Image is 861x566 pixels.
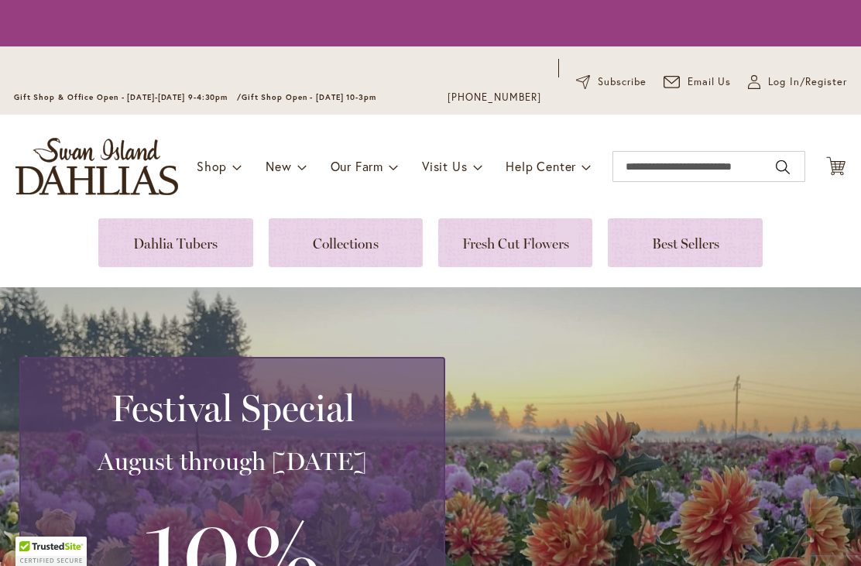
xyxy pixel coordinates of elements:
[14,92,242,102] span: Gift Shop & Office Open - [DATE]-[DATE] 9-4:30pm /
[266,158,291,174] span: New
[576,74,647,90] a: Subscribe
[39,386,425,430] h2: Festival Special
[688,74,732,90] span: Email Us
[768,74,847,90] span: Log In/Register
[598,74,647,90] span: Subscribe
[197,158,227,174] span: Shop
[39,446,425,477] h3: August through [DATE]
[15,138,178,195] a: store logo
[448,90,541,105] a: [PHONE_NUMBER]
[331,158,383,174] span: Our Farm
[422,158,467,174] span: Visit Us
[748,74,847,90] a: Log In/Register
[664,74,732,90] a: Email Us
[776,155,790,180] button: Search
[506,158,576,174] span: Help Center
[242,92,376,102] span: Gift Shop Open - [DATE] 10-3pm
